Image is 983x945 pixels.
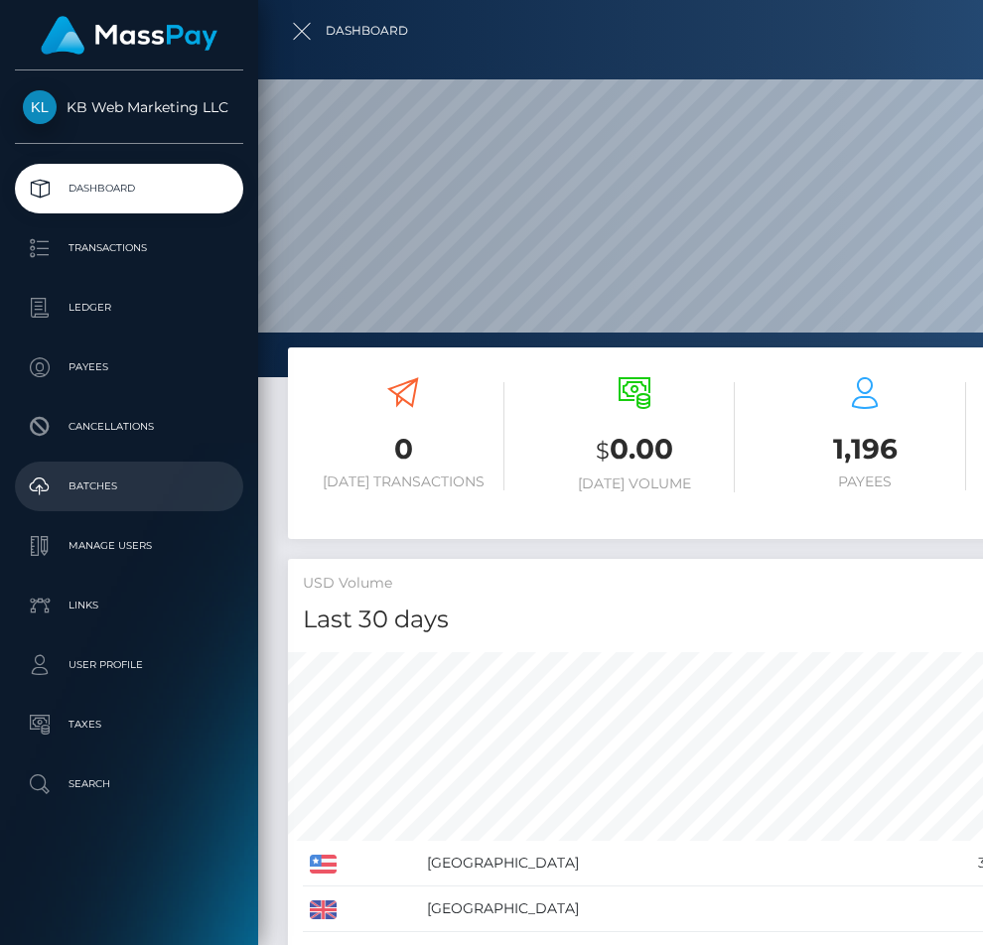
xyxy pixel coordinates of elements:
p: Manage Users [23,531,235,561]
a: Ledger [15,283,243,333]
img: KB Web Marketing LLC [23,90,57,124]
p: Payees [23,352,235,382]
p: Taxes [23,710,235,740]
p: Search [23,769,235,799]
span: KB Web Marketing LLC [15,98,243,116]
a: Payees [15,342,243,392]
a: User Profile [15,640,243,690]
p: Links [23,591,235,620]
p: Cancellations [23,412,235,442]
a: Links [15,581,243,630]
a: Manage Users [15,521,243,571]
a: Cancellations [15,402,243,452]
p: Dashboard [23,174,235,203]
p: Transactions [23,233,235,263]
a: Search [15,759,243,809]
p: Ledger [23,293,235,323]
a: Transactions [15,223,243,273]
a: Dashboard [15,164,243,213]
img: MassPay Logo [41,16,217,55]
a: Taxes [15,700,243,749]
a: Batches [15,462,243,511]
p: Batches [23,472,235,501]
p: User Profile [23,650,235,680]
